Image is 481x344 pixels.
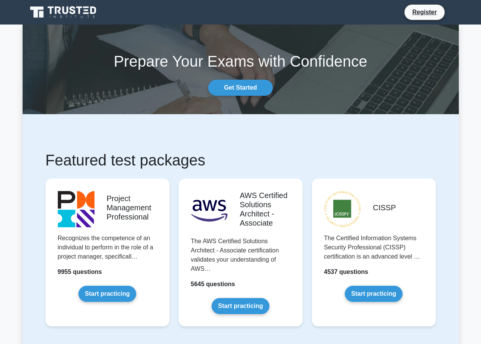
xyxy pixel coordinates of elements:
a: Get Started [208,80,272,96]
h1: Featured test packages [46,151,436,169]
a: Start practicing [78,286,136,302]
h1: Prepare Your Exams with Confidence [23,52,459,70]
a: Register [408,7,441,17]
a: Start practicing [212,298,269,314]
a: Start practicing [345,286,403,302]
